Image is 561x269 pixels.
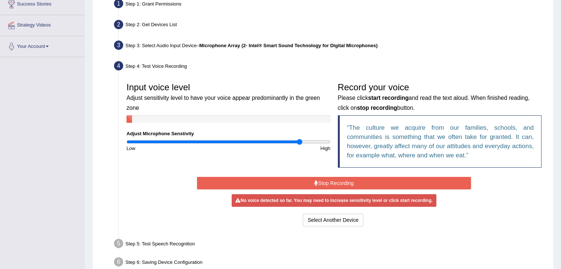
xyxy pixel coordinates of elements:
[228,145,334,152] div: High
[0,36,84,55] a: Your Account
[127,130,194,137] label: Adjust Microphone Senstivity
[111,18,550,34] div: Step 2: Get Devices List
[127,95,320,111] small: Adjust sensitivity level to have your voice appear predominantly in the green zone
[111,38,550,55] div: Step 3: Select Audio Input Device
[347,124,534,159] q: The culture we acquire from our families, schools, and communities is something that we often tak...
[111,237,550,253] div: Step 5: Test Speech Recognition
[197,177,471,189] button: Stop Recording
[357,105,397,111] b: stop recording
[197,43,378,48] span: –
[0,15,84,34] a: Strategy Videos
[199,43,377,48] b: Microphone Array (2- Intel® Smart Sound Technology for Digital Microphones)
[368,95,409,101] b: start recording
[338,95,530,111] small: Please click and read the text aloud. When finished reading, click on button.
[127,83,330,112] h3: Input voice level
[338,83,542,112] h3: Record your voice
[232,194,436,207] div: No voice detected so far. You may need to increase sensitivity level or click start recording.
[111,59,550,75] div: Step 4: Test Voice Recording
[123,145,228,152] div: Low
[303,214,363,226] button: Select Another Device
